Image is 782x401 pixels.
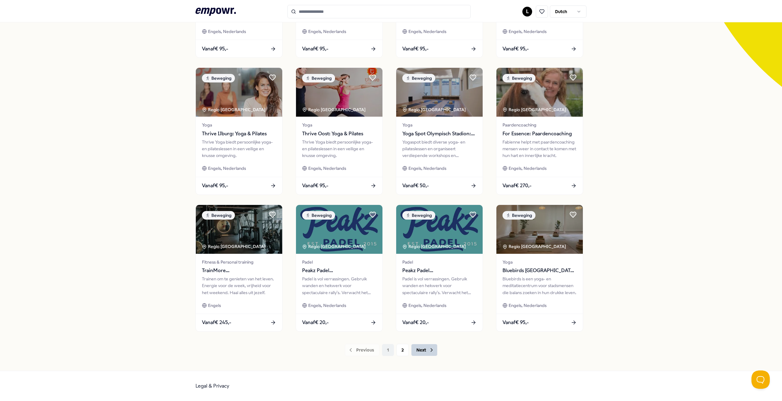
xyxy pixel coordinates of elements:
[496,67,583,195] a: package imageBewegingRegio [GEOGRAPHIC_DATA] PaardencoachingFor Essence: PaardencoachingFabienne ...
[396,344,409,356] button: 2
[308,28,346,35] span: Engels, Nederlands
[402,139,477,159] div: Yogaspot biedt diverse yoga- en pilateslessen en organiseert verdiepende workshops en cursussen.
[402,106,467,113] div: Regio [GEOGRAPHIC_DATA]
[302,319,329,326] span: Vanaf € 20,-
[302,267,376,275] span: Peakz Padel [GEOGRAPHIC_DATA]
[202,275,276,296] div: Trainen om te genieten van het leven. Energie voor de week, vrijheid voor het weekend. Haal alles...
[396,68,483,117] img: package image
[502,319,529,326] span: Vanaf € 95,-
[202,267,276,275] span: TrainMore [GEOGRAPHIC_DATA]: Open Gym
[402,267,477,275] span: Peakz Padel [GEOGRAPHIC_DATA]
[208,302,221,309] span: Engels
[402,259,477,265] span: Padel
[296,68,382,117] img: package image
[202,259,276,265] span: Fitness & Personal training
[195,205,283,332] a: package imageBewegingRegio [GEOGRAPHIC_DATA] Fitness & Personal trainingTrainMore [GEOGRAPHIC_DAT...
[302,139,376,159] div: Thrive Yoga biedt persoonlijke yoga- en pilateslessen in een veilige en knusse omgeving.
[202,74,235,82] div: Beweging
[302,182,328,190] span: Vanaf € 95,-
[509,302,546,309] span: Engels, Nederlands
[502,275,577,296] div: Bluebirds is een yoga- en meditatiecentrum voor stadsmensen die balans zoeken in hun drukke leven.
[496,205,583,254] img: package image
[509,28,546,35] span: Engels, Nederlands
[502,259,577,265] span: Yoga
[396,67,483,195] a: package imageBewegingRegio [GEOGRAPHIC_DATA] YogaYoga Spot Olympisch Stadion: Yoga & PilatesYogas...
[308,302,346,309] span: Engels, Nederlands
[522,7,532,16] button: L
[196,68,282,117] img: package image
[502,122,577,128] span: Paardencoaching
[302,275,376,296] div: Padel is vol verrassingen. Gebruik wanden en hekwerk voor spectaculaire rally's. Verwacht het onv...
[509,165,546,172] span: Engels, Nederlands
[396,205,483,332] a: package imageBewegingRegio [GEOGRAPHIC_DATA] PadelPeakz Padel [GEOGRAPHIC_DATA]Padel is vol verra...
[202,243,266,250] div: Regio [GEOGRAPHIC_DATA]
[402,275,477,296] div: Padel is vol verrassingen. Gebruik wanden en hekwerk voor spectaculaire rally's. Verwacht het onv...
[302,122,376,128] span: Yoga
[502,243,567,250] div: Regio [GEOGRAPHIC_DATA]
[202,182,228,190] span: Vanaf € 95,-
[302,45,328,53] span: Vanaf € 95,-
[502,139,577,159] div: Fabienne helpt met paardencoaching mensen weer in contact te komen met hun hart en innerlijke kra...
[408,165,446,172] span: Engels, Nederlands
[195,383,229,389] a: Legal & Privacy
[496,68,583,117] img: package image
[287,5,471,18] input: Search for products, categories or subcategories
[202,319,231,326] span: Vanaf € 245,-
[402,211,435,220] div: Beweging
[502,45,529,53] span: Vanaf € 95,-
[411,344,437,356] button: Next
[302,74,335,82] div: Beweging
[208,165,246,172] span: Engels, Nederlands
[308,165,346,172] span: Engels, Nederlands
[302,130,376,138] span: Thrive Oost: Yoga & Pilates
[202,106,266,113] div: Regio [GEOGRAPHIC_DATA]
[302,243,367,250] div: Regio [GEOGRAPHIC_DATA]
[751,370,770,389] iframe: Help Scout Beacon - Open
[296,67,383,195] a: package imageBewegingRegio [GEOGRAPHIC_DATA] YogaThrive Oost: Yoga & PilatesThrive Yoga biedt per...
[502,106,567,113] div: Regio [GEOGRAPHIC_DATA]
[302,106,367,113] div: Regio [GEOGRAPHIC_DATA]
[402,45,429,53] span: Vanaf € 95,-
[196,205,282,254] img: package image
[502,182,532,190] span: Vanaf € 270,-
[195,67,283,195] a: package imageBewegingRegio [GEOGRAPHIC_DATA] YogaThrive IJburg: Yoga & PilatesThrive Yoga biedt p...
[402,182,429,190] span: Vanaf € 50,-
[402,243,467,250] div: Regio [GEOGRAPHIC_DATA]
[202,211,235,220] div: Beweging
[296,205,382,254] img: package image
[496,205,583,332] a: package imageBewegingRegio [GEOGRAPHIC_DATA] YogaBluebirds [GEOGRAPHIC_DATA]: Yoga & WelzijnBlueb...
[502,267,577,275] span: Bluebirds [GEOGRAPHIC_DATA]: Yoga & Welzijn
[296,205,383,332] a: package imageBewegingRegio [GEOGRAPHIC_DATA] PadelPeakz Padel [GEOGRAPHIC_DATA]Padel is vol verra...
[502,130,577,138] span: For Essence: Paardencoaching
[202,139,276,159] div: Thrive Yoga biedt persoonlijke yoga- en pilateslessen in een veilige en knusse omgeving.
[302,211,335,220] div: Beweging
[202,45,228,53] span: Vanaf € 95,-
[402,74,435,82] div: Beweging
[202,130,276,138] span: Thrive IJburg: Yoga & Pilates
[502,74,535,82] div: Beweging
[396,205,483,254] img: package image
[502,211,535,220] div: Beweging
[208,28,246,35] span: Engels, Nederlands
[202,122,276,128] span: Yoga
[408,302,446,309] span: Engels, Nederlands
[402,319,429,326] span: Vanaf € 20,-
[402,122,477,128] span: Yoga
[408,28,446,35] span: Engels, Nederlands
[302,259,376,265] span: Padel
[402,130,477,138] span: Yoga Spot Olympisch Stadion: Yoga & Pilates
